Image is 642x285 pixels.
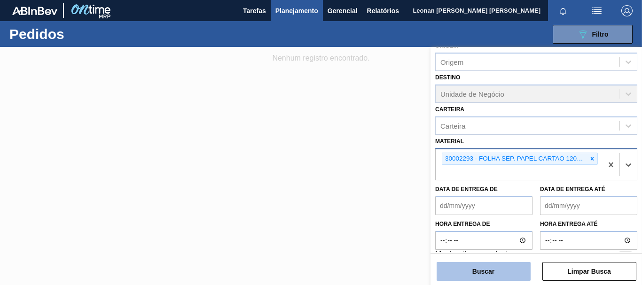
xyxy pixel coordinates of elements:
[621,5,633,16] img: Logout
[12,7,57,15] img: TNhmsLtSVTkK8tSr43FrP2fwEKptu5GPRR3wAAAABJRU5ErkJggg==
[591,5,603,16] img: userActions
[440,122,465,130] div: Carteira
[440,58,463,66] div: Origem
[592,31,609,38] span: Filtro
[435,106,464,113] label: Carteira
[275,5,318,16] span: Planejamento
[435,186,498,193] label: Data de Entrega de
[540,217,637,231] label: Hora entrega até
[367,5,399,16] span: Relatórios
[548,4,578,17] button: Notificações
[540,196,637,215] input: dd/mm/yyyy
[435,217,532,231] label: Hora entrega de
[553,25,633,44] button: Filtro
[243,5,266,16] span: Tarefas
[9,29,141,39] h1: Pedidos
[435,74,460,81] label: Destino
[328,5,358,16] span: Gerencial
[435,196,532,215] input: dd/mm/yyyy
[435,138,464,145] label: Material
[540,186,605,193] label: Data de Entrega até
[435,250,516,261] label: Mostrar itens pendentes
[442,153,587,165] div: 30002293 - FOLHA SEP. PAPEL CARTAO 1200x1000M 350g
